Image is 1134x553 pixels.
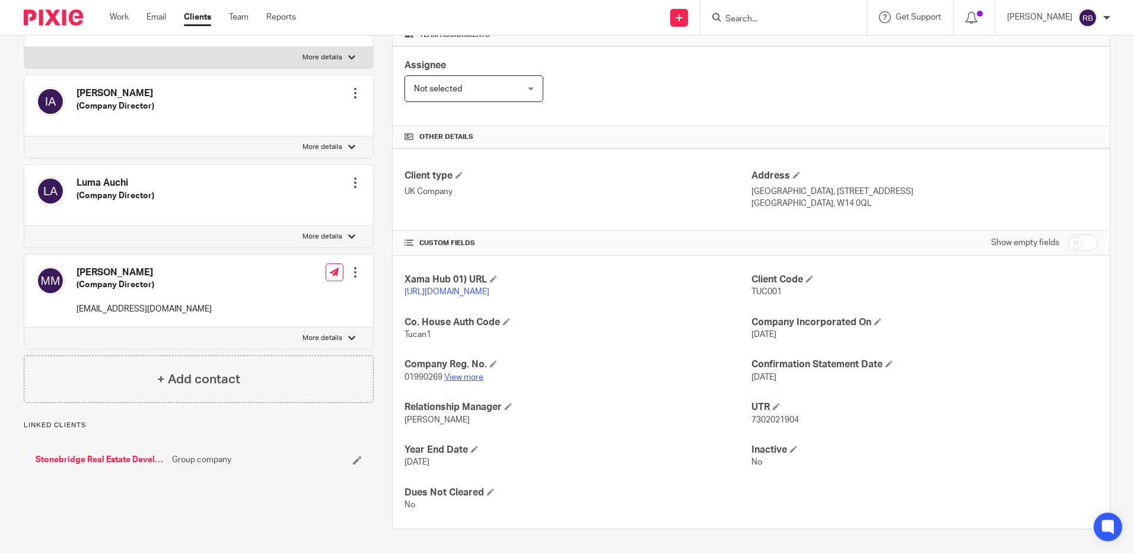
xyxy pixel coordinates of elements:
span: Not selected [414,85,462,93]
span: Tucan1 [404,330,431,339]
span: No [751,458,762,466]
h4: Relationship Manager [404,401,751,414]
h4: Company Incorporated On [751,316,1098,329]
span: Other details [419,132,473,142]
h4: [PERSON_NAME] [77,266,212,279]
h4: Xama Hub 01) URL [404,274,751,286]
img: svg%3E [36,87,65,116]
a: Clients [184,11,211,23]
p: UK Company [404,186,751,198]
p: [GEOGRAPHIC_DATA], W14 0QL [751,198,1098,209]
h4: Inactive [751,444,1098,456]
h4: UTR [751,401,1098,414]
span: Get Support [896,13,941,21]
p: Linked clients [24,421,374,430]
img: svg%3E [36,177,65,205]
h5: (Company Director) [77,190,154,202]
img: Pixie [24,9,83,26]
p: [GEOGRAPHIC_DATA], [STREET_ADDRESS] [751,186,1098,198]
span: TUC001 [751,288,782,296]
p: [EMAIL_ADDRESS][DOMAIN_NAME] [77,303,212,315]
p: More details [302,53,342,62]
a: [URL][DOMAIN_NAME] [404,288,489,296]
a: Work [110,11,129,23]
img: svg%3E [1078,8,1097,27]
img: svg%3E [36,266,65,295]
h4: Luma Auchi [77,177,154,189]
h4: Year End Date [404,444,751,456]
span: [DATE] [751,330,776,339]
h4: Confirmation Statement Date [751,358,1098,371]
span: [DATE] [751,373,776,382]
a: View more [444,373,483,382]
a: Stonebridge Real Estate Development Ltd [36,454,166,466]
span: Assignee [404,61,446,70]
h5: (Company Director) [77,279,212,291]
a: Team [229,11,249,23]
input: Search [724,14,831,25]
p: [PERSON_NAME] [1007,11,1072,23]
a: Email [146,11,166,23]
label: Show empty fields [991,237,1059,249]
p: More details [302,333,342,343]
h4: [PERSON_NAME] [77,87,154,100]
h4: CUSTOM FIELDS [404,239,751,248]
span: [PERSON_NAME] [404,416,470,424]
span: [DATE] [404,458,429,466]
p: More details [302,232,342,241]
span: No [404,501,415,509]
a: Reports [266,11,296,23]
p: More details [302,142,342,152]
span: Group company [172,454,231,466]
h4: Address [751,170,1098,182]
h4: Dues Not Cleared [404,487,751,499]
h5: (Company Director) [77,100,154,112]
h4: + Add contact [157,370,240,389]
h4: Co. House Auth Code [404,316,751,329]
h4: Client Code [751,274,1098,286]
h4: Company Reg. No. [404,358,751,371]
h4: Client type [404,170,751,182]
span: 7302021904 [751,416,799,424]
span: 01990269 [404,373,442,382]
